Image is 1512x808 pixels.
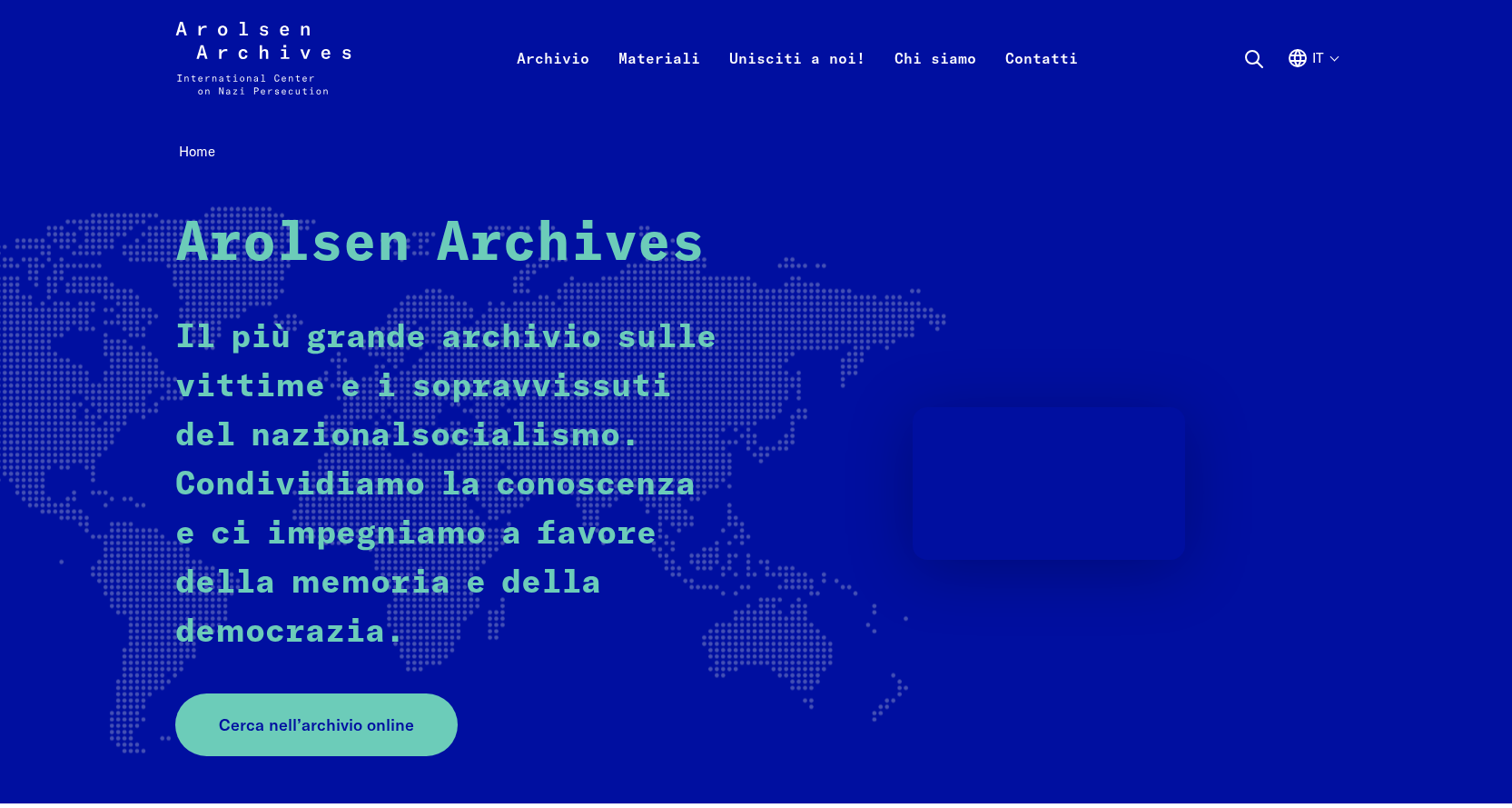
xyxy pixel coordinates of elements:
[219,713,414,737] span: Cerca nell’archivio online
[502,44,604,116] a: Archivio
[175,693,458,756] a: Cerca nell’archivio online
[175,217,705,272] strong: Arolsen Archives
[991,44,1092,116] a: Contatti
[175,314,725,657] p: Il più grande archivio sulle vittime e i sopravvissuti del nazionalsocialismo. Condividiamo la co...
[502,22,1092,95] nav: Primaria
[1287,47,1338,113] button: Italiano, selezione lingua
[604,44,715,116] a: Materiali
[179,143,215,160] span: Home
[715,44,880,116] a: Unisciti a noi!
[880,44,991,116] a: Chi siamo
[175,138,1338,166] nav: Breadcrumb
